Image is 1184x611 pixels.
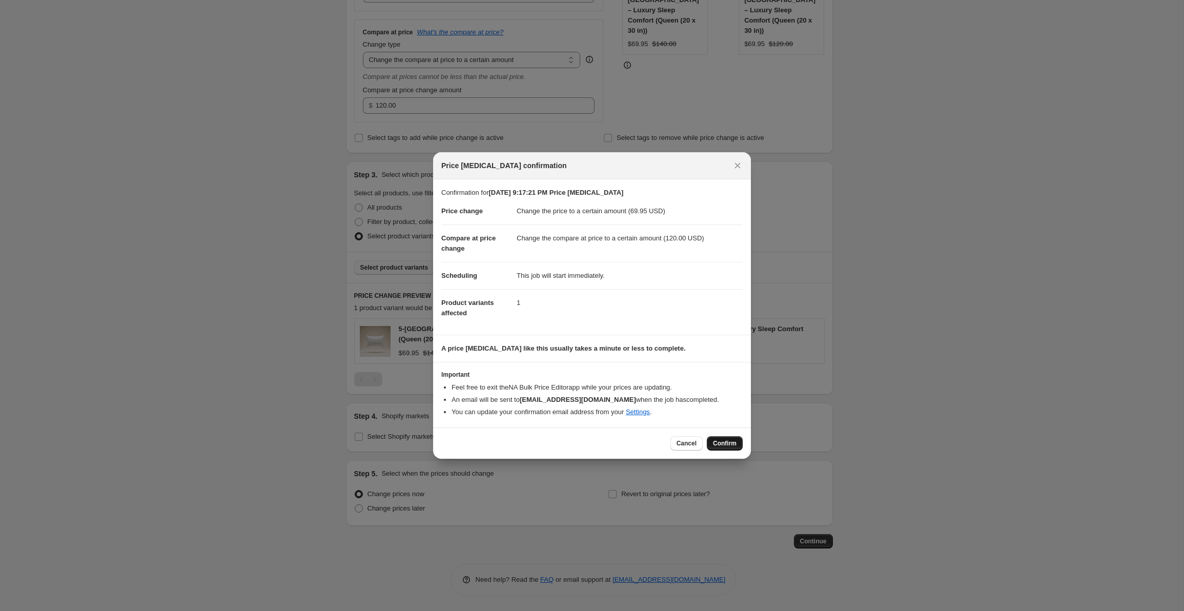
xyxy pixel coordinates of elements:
dd: 1 [517,289,743,316]
dd: Change the compare at price to a certain amount (120.00 USD) [517,225,743,252]
span: Price change [441,207,483,215]
b: [EMAIL_ADDRESS][DOMAIN_NAME] [520,396,636,403]
button: Cancel [670,436,703,451]
b: A price [MEDICAL_DATA] like this usually takes a minute or less to complete. [441,344,686,352]
span: Scheduling [441,272,477,279]
li: An email will be sent to when the job has completed . [452,395,743,405]
a: Settings [626,408,650,416]
h3: Important [441,371,743,379]
button: Confirm [707,436,743,451]
span: Price [MEDICAL_DATA] confirmation [441,160,567,171]
span: Cancel [677,439,697,447]
p: Confirmation for [441,188,743,198]
span: Compare at price change [441,234,496,252]
li: Feel free to exit the NA Bulk Price Editor app while your prices are updating. [452,382,743,393]
li: You can update your confirmation email address from your . [452,407,743,417]
span: Product variants affected [441,299,494,317]
dd: Change the price to a certain amount (69.95 USD) [517,198,743,225]
b: [DATE] 9:17:21 PM Price [MEDICAL_DATA] [488,189,623,196]
dd: This job will start immediately. [517,262,743,289]
span: Confirm [713,439,737,447]
button: Close [730,158,745,173]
